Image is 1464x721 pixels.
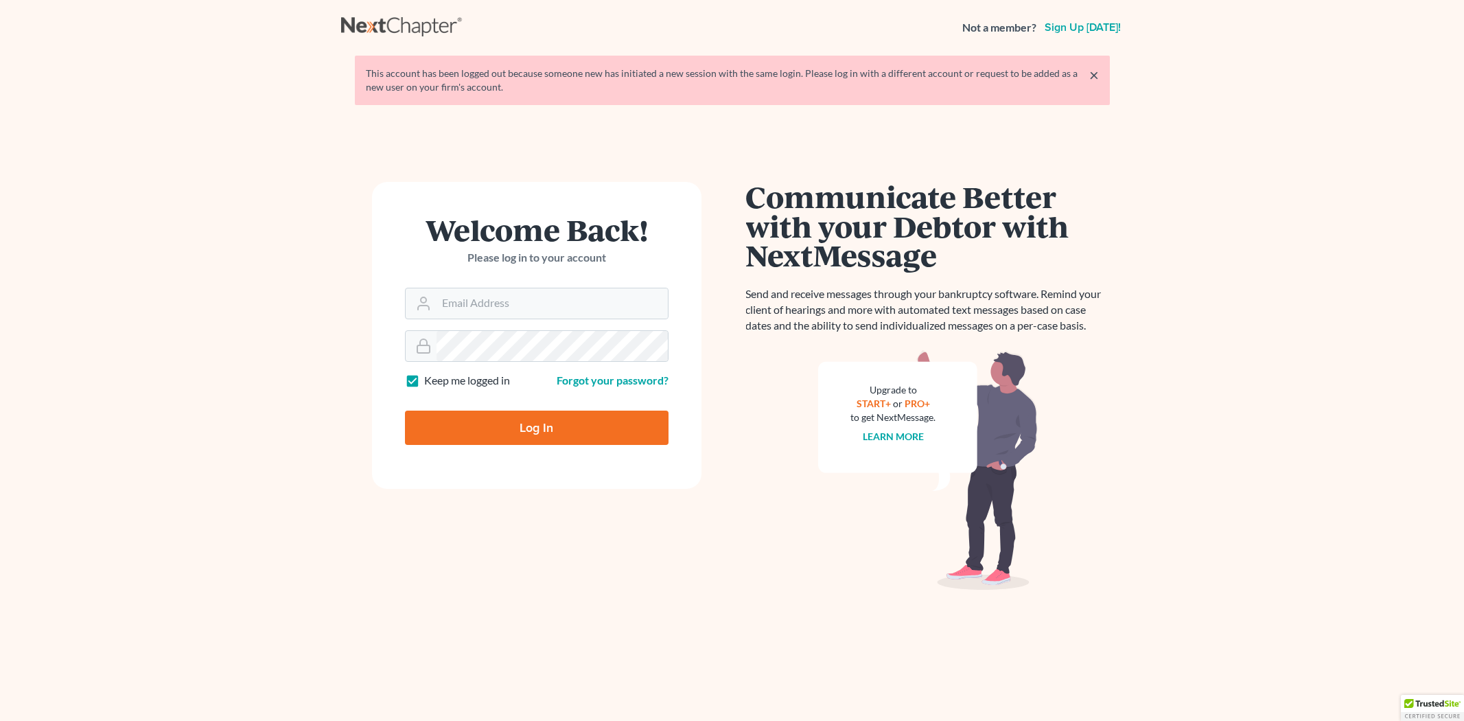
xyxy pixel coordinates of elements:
span: or [893,398,903,409]
h1: Welcome Back! [405,215,669,244]
a: PRO+ [905,398,930,409]
div: Upgrade to [851,383,936,397]
label: Keep me logged in [424,373,510,389]
a: Sign up [DATE]! [1042,22,1124,33]
div: This account has been logged out because someone new has initiated a new session with the same lo... [366,67,1099,94]
a: Forgot your password? [557,374,669,387]
img: nextmessage_bg-59042aed3d76b12b5cd301f8e5b87938c9018125f34e5fa2b7a6b67550977c72.svg [818,350,1038,591]
p: Please log in to your account [405,250,669,266]
strong: Not a member? [962,20,1036,36]
div: TrustedSite Certified [1401,695,1464,721]
input: Email Address [437,288,668,319]
p: Send and receive messages through your bankruptcy software. Remind your client of hearings and mo... [746,286,1110,334]
div: to get NextMessage. [851,411,936,424]
a: Learn more [863,431,924,442]
a: × [1089,67,1099,83]
input: Log In [405,411,669,445]
h1: Communicate Better with your Debtor with NextMessage [746,182,1110,270]
a: START+ [857,398,891,409]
